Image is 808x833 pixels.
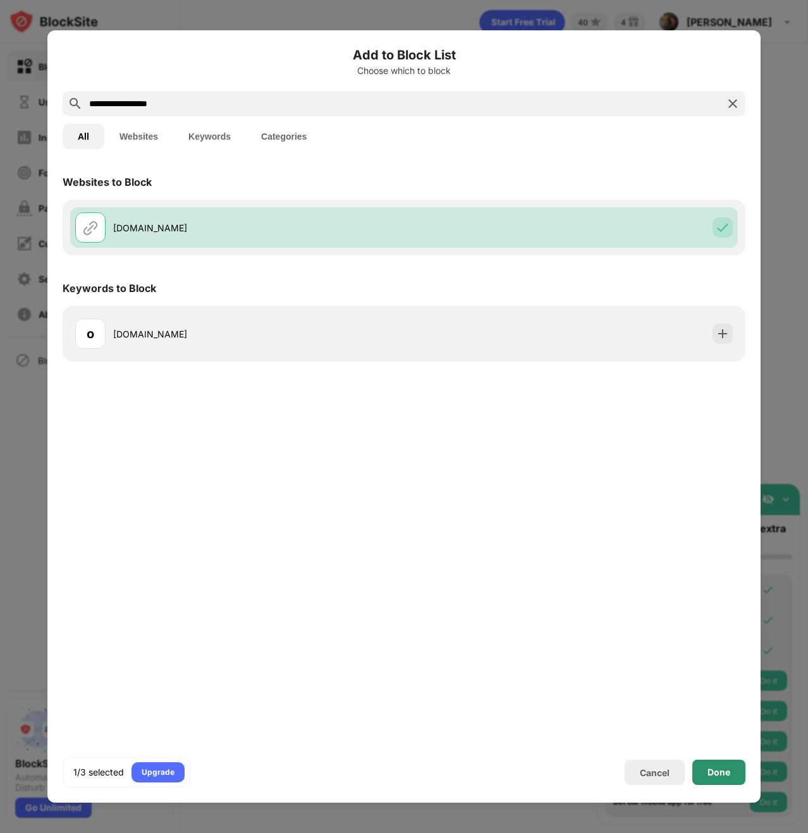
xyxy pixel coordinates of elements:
div: o [87,324,94,343]
img: search-close [725,96,740,111]
div: Cancel [640,767,670,778]
div: Websites to Block [63,176,152,188]
button: Categories [246,124,322,149]
div: Done [707,767,730,777]
div: [DOMAIN_NAME] [113,327,404,341]
button: All [63,124,104,149]
div: 1/3 selected [73,766,124,779]
img: search.svg [68,96,83,111]
div: Choose which to block [63,66,745,76]
div: Keywords to Block [63,282,156,295]
h6: Add to Block List [63,46,745,64]
div: Upgrade [142,766,174,779]
button: Websites [104,124,173,149]
div: [DOMAIN_NAME] [113,221,404,234]
img: url.svg [83,220,98,235]
button: Keywords [173,124,246,149]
